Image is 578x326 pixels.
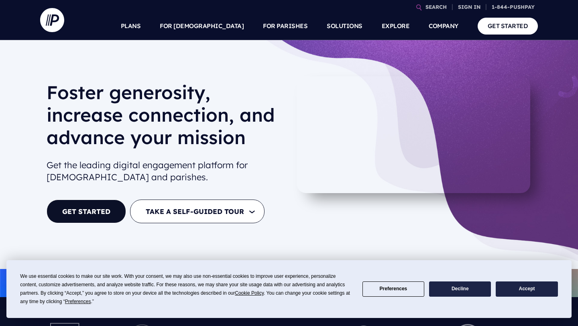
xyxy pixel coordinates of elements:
a: GET STARTED [47,200,126,223]
h1: Foster generosity, increase connection, and advance your mission [47,81,283,155]
a: EXPLORE [382,12,410,40]
a: COMPANY [429,12,458,40]
a: SOLUTIONS [327,12,362,40]
button: TAKE A SELF-GUIDED TOUR [130,200,265,223]
button: Decline [429,281,491,297]
a: PLANS [121,12,141,40]
span: Cookie Policy [235,290,264,296]
div: We use essential cookies to make our site work. With your consent, we may also use non-essential ... [20,272,352,306]
a: FOR [DEMOGRAPHIC_DATA] [160,12,244,40]
a: GET STARTED [478,18,538,34]
span: Preferences [65,299,91,304]
div: Cookie Consent Prompt [6,260,572,318]
a: FOR PARISHES [263,12,307,40]
button: Accept [496,281,558,297]
button: Preferences [362,281,424,297]
h2: Get the leading digital engagement platform for [DEMOGRAPHIC_DATA] and parishes. [47,156,283,187]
